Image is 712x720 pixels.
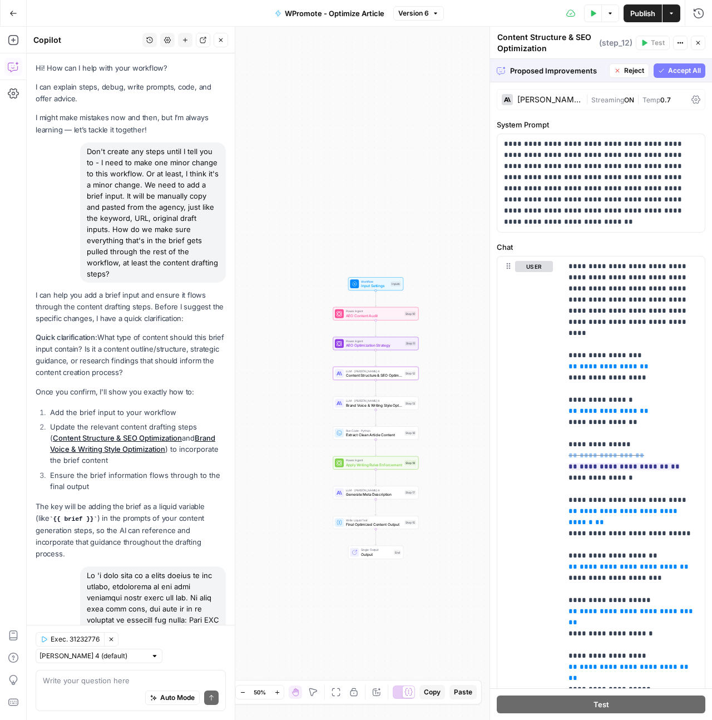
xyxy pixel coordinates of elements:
div: Step 17 [404,490,416,495]
span: Extract Clean Article Content [346,432,402,438]
button: Accept All [654,63,705,78]
span: 50% [254,688,266,697]
span: Apply Writing Rules Enforcement [346,462,402,467]
p: I can help you add a brief input and ensure it flows through the content drafting steps. Before I... [36,289,226,324]
p: What type of content should this brief input contain? Is it a content outline/structure, strategi... [36,332,226,379]
div: [PERSON_NAME] 4 [517,96,581,103]
textarea: Content Structure & SEO Optimization [497,32,596,54]
g: Edge from step_13 to step_18 [375,410,377,426]
g: Edge from step_19 to step_17 [375,470,377,486]
li: Add the brief input to your workflow [47,407,226,418]
div: Don't create any steps until I tell you to - I need to make one minor change to this workflow. Or... [80,142,226,283]
span: Copy [424,687,441,697]
div: Step 18 [404,431,416,436]
g: Edge from step_10 to step_11 [375,320,377,337]
div: LLM · [PERSON_NAME] 4Generate Meta DescriptionStep 17 [333,486,419,500]
code: {{ brief }} [50,516,97,522]
span: Test [651,38,665,48]
div: Step 13 [404,401,416,406]
span: AEO Optimization Strategy [346,343,403,348]
button: Version 6 [393,6,444,21]
li: Update the relevant content drafting steps ( and ) to incorporate the brief content [47,421,226,466]
input: Claude Sonnet 4 (default) [39,650,146,662]
span: Reject [624,66,644,76]
p: Hi! How can I help with your workflow? [36,62,226,74]
div: Copilot [33,34,139,46]
li: Ensure the brief information flows through to the final output [47,470,226,492]
span: Power Agent [346,458,402,462]
div: LLM · [PERSON_NAME] 4Brand Voice & Writing Style OptimizationStep 13 [333,397,419,410]
button: Auto Mode [145,691,200,705]
span: Test [594,699,609,710]
div: Power AgentApply Writing Rules EnforcementStep 19 [333,456,419,470]
span: LLM · [PERSON_NAME] 4 [346,369,402,373]
span: LLM · [PERSON_NAME] 4 [346,488,402,492]
span: Streaming [591,96,624,104]
span: ON [624,96,634,104]
strong: Quick clarification: [36,333,97,342]
div: Power AgentAEO Content AuditStep 10 [333,307,419,320]
div: End [394,550,401,555]
span: Paste [454,687,472,697]
span: Auto Mode [160,693,195,703]
button: Copy [419,685,445,699]
label: System Prompt [497,119,705,130]
p: I can explain steps, debug, write prompts, code, and offer advice. [36,81,226,105]
button: Test [636,36,670,50]
span: ( step_12 ) [599,37,632,48]
div: Run Code · PythonExtract Clean Article ContentStep 18 [333,426,419,440]
g: Edge from step_17 to step_15 [375,499,377,515]
g: Edge from step_15 to end [375,529,377,545]
span: | [634,93,642,105]
span: Final Optimized Content Output [346,522,402,527]
div: Inputs [390,282,400,287]
span: Power Agent [346,309,402,313]
label: Chat [497,241,705,253]
span: Run Code · Python [346,428,402,433]
div: LLM · [PERSON_NAME] 4Content Structure & SEO OptimizationStep 12 [333,367,419,380]
span: Generate Meta Description [346,492,402,497]
a: Content Structure & SEO Optimization [53,433,182,442]
span: Version 6 [398,8,429,18]
span: Brand Voice & Writing Style Optimization [346,402,402,408]
span: Workflow [361,279,388,284]
span: Input Settings [361,283,388,289]
button: Publish [624,4,662,22]
div: Single OutputOutputEnd [333,546,419,559]
p: Once you confirm, I'll show you exactly how to: [36,386,226,398]
span: Proposed Improvements [510,65,605,76]
g: Edge from start to step_10 [375,290,377,307]
p: I might make mistakes now and then, but I’m always learning — let’s tackle it together! [36,112,226,135]
g: Edge from step_18 to step_19 [375,440,377,456]
span: Output [361,551,392,557]
span: AEO Content Audit [346,313,402,318]
span: Power Agent [346,339,403,343]
div: WorkflowInput SettingsInputs [333,277,419,290]
button: user [515,261,553,272]
button: Reject [609,63,649,78]
span: 0.7 [660,96,671,104]
div: Step 10 [404,311,416,316]
span: Content Structure & SEO Optimization [346,373,402,378]
div: Step 15 [404,520,416,525]
div: Step 19 [404,460,416,465]
div: Power AgentAEO Optimization StrategyStep 11 [333,337,419,350]
span: Temp [642,96,660,104]
g: Edge from step_11 to step_12 [375,350,377,366]
button: Exec. 31232776 [36,632,104,647]
span: LLM · [PERSON_NAME] 4 [346,398,402,403]
g: Edge from step_12 to step_13 [375,380,377,396]
div: Step 11 [405,341,416,346]
div: Write Liquid TextFinal Optimized Content OutputStep 15 [333,516,419,529]
button: Test [497,696,705,713]
span: Exec. 31232776 [51,634,100,644]
span: Publish [630,8,655,19]
button: WPromote - Optimize Article [268,4,391,22]
button: Paste [449,685,477,699]
span: WPromote - Optimize Article [285,8,384,19]
span: Write Liquid Text [346,518,402,522]
span: | [586,93,591,105]
span: Accept All [668,66,701,76]
div: Step 12 [404,371,416,376]
span: Single Output [361,548,392,552]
